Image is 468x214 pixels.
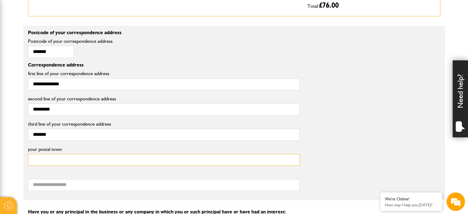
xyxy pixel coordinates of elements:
label: first line of your correspondence address [28,71,300,76]
span: £ [319,2,339,9]
p: Correspondence address [28,63,300,67]
div: Chat with us now [32,34,103,42]
textarea: Type your message and hit 'Enter' [8,111,112,162]
div: Need help? [453,60,468,137]
div: Minimize live chat window [101,3,116,18]
input: Enter your email address [8,75,112,89]
label: second line of your correspondence address [28,96,300,101]
label: third line of your correspondence address [28,122,300,127]
label: Postcode of your correspondence address [28,39,122,44]
div: We're Online! [385,196,437,202]
p: How may I help you today? [385,203,437,207]
input: Enter your phone number [8,93,112,107]
img: d_20077148190_company_1631870298795_20077148190 [10,34,26,43]
p: Postcode of your correspondence address [28,30,300,35]
em: Start Chat [84,168,112,176]
label: your postal town [28,147,300,152]
input: Enter your last name [8,57,112,71]
span: 76.00 [322,2,339,9]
